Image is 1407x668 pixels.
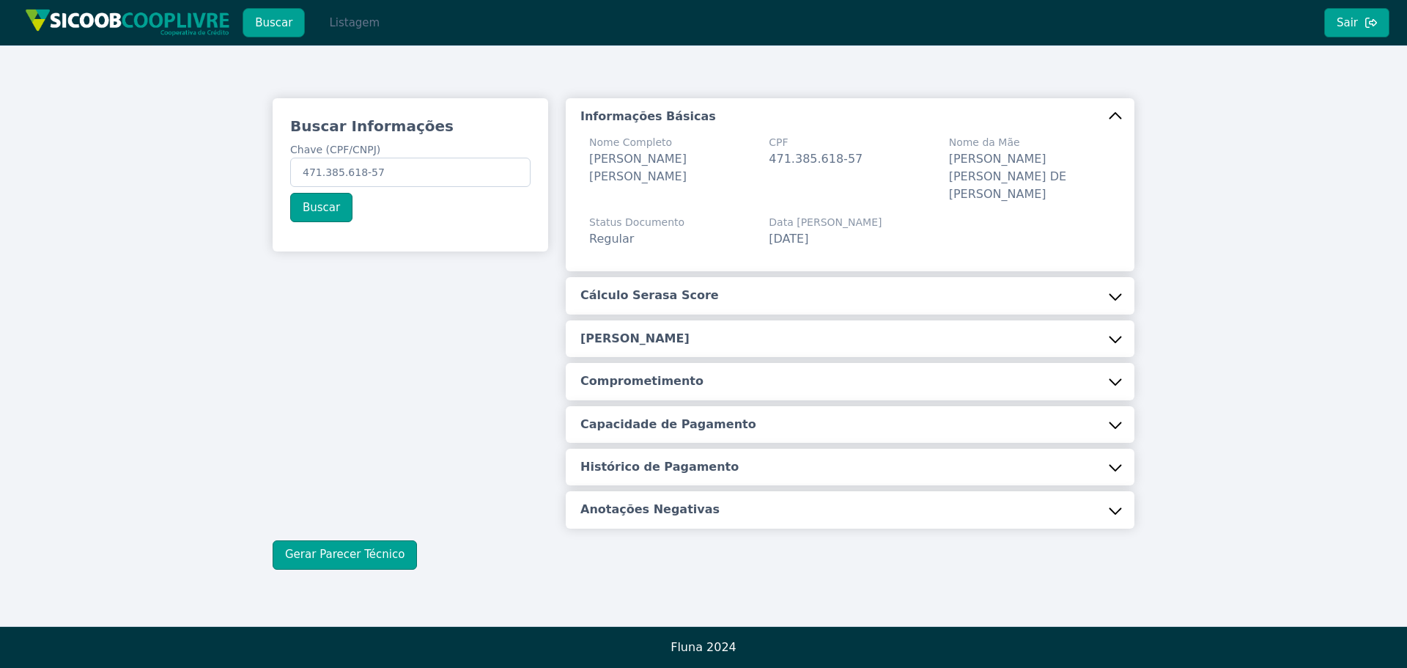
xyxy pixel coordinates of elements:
h5: Anotações Negativas [580,502,720,518]
button: Anotações Negativas [566,491,1134,528]
button: [PERSON_NAME] [566,320,1134,357]
img: img/sicoob_cooplivre.png [25,9,230,36]
span: Nome da Mãe [949,135,1111,150]
span: CPF [769,135,863,150]
button: Gerar Parecer Técnico [273,540,417,570]
button: Histórico de Pagamento [566,449,1134,485]
h5: Cálculo Serasa Score [580,287,719,304]
span: Regular [589,232,634,246]
button: Listagem [317,8,392,37]
h5: Histórico de Pagamento [580,459,739,475]
span: Fluna 2024 [671,640,736,654]
span: [DATE] [769,232,808,246]
span: Status Documento [589,215,684,230]
h5: Capacidade de Pagamento [580,416,756,433]
h5: Informações Básicas [580,109,716,125]
h5: [PERSON_NAME] [580,331,690,347]
span: [PERSON_NAME] [PERSON_NAME] [589,152,687,183]
input: Chave (CPF/CNPJ) [290,158,531,187]
span: Nome Completo [589,135,751,150]
span: [PERSON_NAME] [PERSON_NAME] DE [PERSON_NAME] [949,152,1066,201]
button: Cálculo Serasa Score [566,277,1134,314]
button: Comprometimento [566,363,1134,400]
button: Capacidade de Pagamento [566,406,1134,443]
span: Chave (CPF/CNPJ) [290,144,380,155]
span: 471.385.618-57 [769,152,863,166]
span: Data [PERSON_NAME] [769,215,882,230]
button: Informações Básicas [566,98,1134,135]
button: Buscar [290,193,352,222]
h5: Comprometimento [580,373,703,389]
button: Sair [1324,8,1389,37]
button: Buscar [243,8,305,37]
h3: Buscar Informações [290,116,531,136]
